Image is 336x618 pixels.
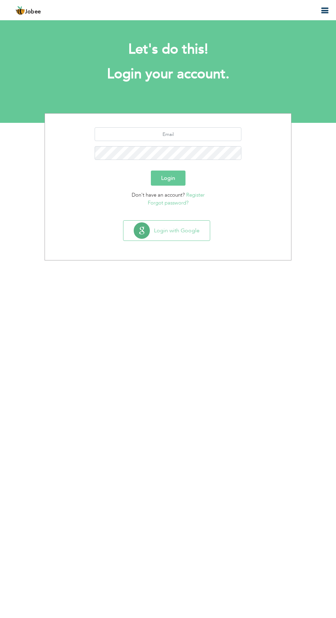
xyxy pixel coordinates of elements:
[15,6,41,15] a: Jobee
[123,221,210,241] button: Login with Google
[151,171,185,186] button: Login
[186,191,205,198] a: Register
[25,9,41,15] span: Jobee
[55,65,281,83] h1: Login your account.
[95,127,242,141] input: Email
[132,191,185,198] span: Don't have an account?
[148,199,189,206] a: Forgot password?
[15,6,25,15] img: jobee.io
[55,40,281,58] h2: Let's do this!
